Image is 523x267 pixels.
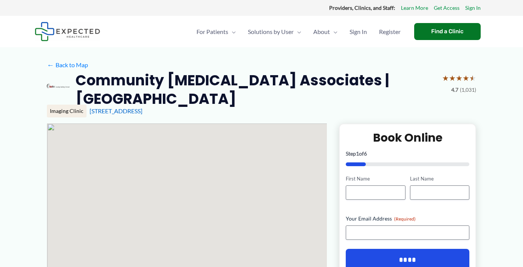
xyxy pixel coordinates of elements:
a: AboutMenu Toggle [307,19,344,45]
span: ★ [442,71,449,85]
nav: Primary Site Navigation [190,19,407,45]
label: Last Name [410,175,469,182]
span: Sign In [350,19,367,45]
a: Register [373,19,407,45]
span: 4.7 [451,85,458,95]
a: Solutions by UserMenu Toggle [242,19,307,45]
span: Menu Toggle [228,19,236,45]
span: ★ [449,71,456,85]
a: ←Back to Map [47,59,88,71]
label: Your Email Address [346,215,469,222]
span: Menu Toggle [330,19,337,45]
strong: Providers, Clinics, and Staff: [329,5,395,11]
a: Sign In [344,19,373,45]
span: ★ [463,71,469,85]
a: Get Access [434,3,460,13]
span: About [313,19,330,45]
label: First Name [346,175,405,182]
p: Step of [346,151,469,156]
a: [STREET_ADDRESS] [90,107,142,114]
span: (Required) [394,216,416,222]
span: ← [47,61,54,68]
span: Menu Toggle [294,19,301,45]
span: ★ [456,71,463,85]
img: Expected Healthcare Logo - side, dark font, small [35,22,100,41]
span: For Patients [197,19,228,45]
h2: Book Online [346,130,469,145]
span: Solutions by User [248,19,294,45]
span: 6 [364,150,367,157]
div: Imaging Clinic [47,105,87,117]
span: (1,031) [460,85,476,95]
h2: Community [MEDICAL_DATA] Associates | [GEOGRAPHIC_DATA] [76,71,436,108]
span: 1 [356,150,359,157]
span: Register [379,19,401,45]
span: ★ [469,71,476,85]
a: Learn More [401,3,428,13]
a: Sign In [465,3,481,13]
a: Find a Clinic [414,23,481,40]
a: For PatientsMenu Toggle [190,19,242,45]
